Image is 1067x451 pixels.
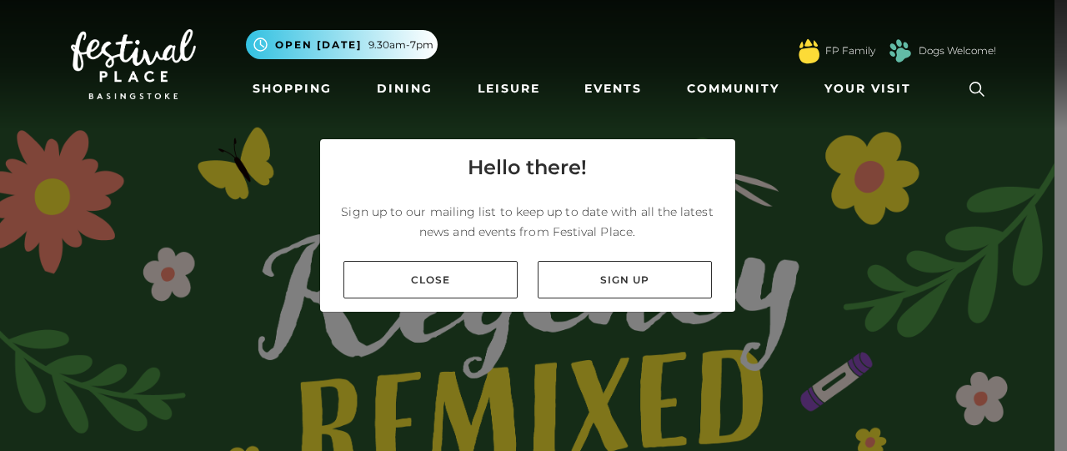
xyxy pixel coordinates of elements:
[919,43,996,58] a: Dogs Welcome!
[680,73,786,104] a: Community
[333,202,722,242] p: Sign up to our mailing list to keep up to date with all the latest news and events from Festival ...
[370,73,439,104] a: Dining
[578,73,649,104] a: Events
[368,38,433,53] span: 9.30am-7pm
[71,29,196,99] img: Festival Place Logo
[343,261,518,298] a: Close
[246,73,338,104] a: Shopping
[468,153,587,183] h4: Hello there!
[818,73,926,104] a: Your Visit
[824,80,911,98] span: Your Visit
[825,43,875,58] a: FP Family
[275,38,362,53] span: Open [DATE]
[246,30,438,59] button: Open [DATE] 9.30am-7pm
[471,73,547,104] a: Leisure
[538,261,712,298] a: Sign up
